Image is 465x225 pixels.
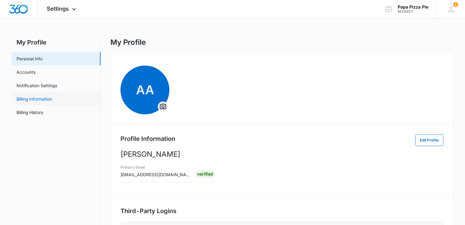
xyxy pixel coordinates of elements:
button: Edit Profile [415,134,443,146]
div: Verified [195,170,215,178]
h3: Primary Email [120,165,191,170]
h2: My Profile [12,38,101,47]
button: Overflow Menu [158,102,168,112]
h2: Profile Information [120,134,175,143]
h2: Third-Party Logins [120,206,443,216]
span: 1 [453,2,458,7]
a: Billing History [17,109,43,116]
span: [EMAIL_ADDRESS][DOMAIN_NAME] [120,172,194,177]
a: Personal Info [17,55,42,62]
a: Notification Settings [17,82,57,89]
a: Accounts [17,69,35,75]
span: Settings [47,5,69,12]
span: AAOverflow Menu [120,66,169,114]
div: notifications count [453,2,458,7]
p: [PERSON_NAME] [120,149,443,160]
div: account id [398,9,428,14]
span: AA [120,66,169,114]
div: account name [398,5,428,9]
h1: My Profile [110,38,146,47]
a: Billing Information [17,96,52,102]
